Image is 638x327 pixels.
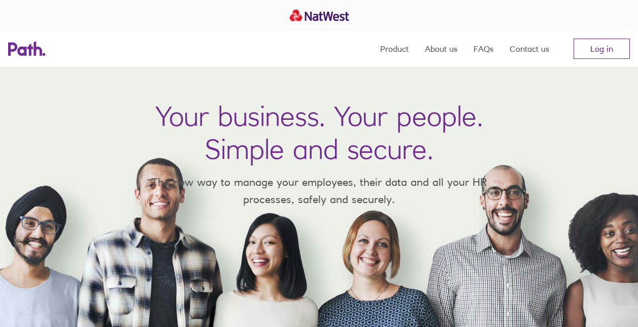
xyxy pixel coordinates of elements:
a: Product [380,30,409,67]
p: The new way to manage your employees, their data and all your HR processes, safely and securely. [137,174,502,208]
a: About us [425,30,457,67]
a: Log in [574,39,630,59]
h1: Your business. Your people. Simple and secure. [155,100,483,166]
a: Contact us [510,30,549,67]
a: FAQs [474,30,493,67]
